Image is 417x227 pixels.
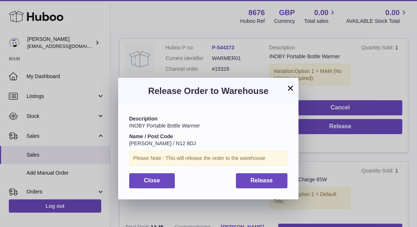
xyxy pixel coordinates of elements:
[129,116,158,122] strong: Description
[144,177,160,184] span: Close
[129,140,196,146] span: [PERSON_NAME] / N12 8DJ
[129,173,175,188] button: Close
[129,133,173,139] strong: Name / Post Code
[286,84,295,92] button: ×
[129,123,200,129] span: INOBY Portable Bottle Warmer
[251,177,273,184] span: Release
[236,173,288,188] button: Release
[129,85,287,97] h3: Release Order to Warehouse
[129,151,287,166] div: Please Note : This will release the order to the warehouse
